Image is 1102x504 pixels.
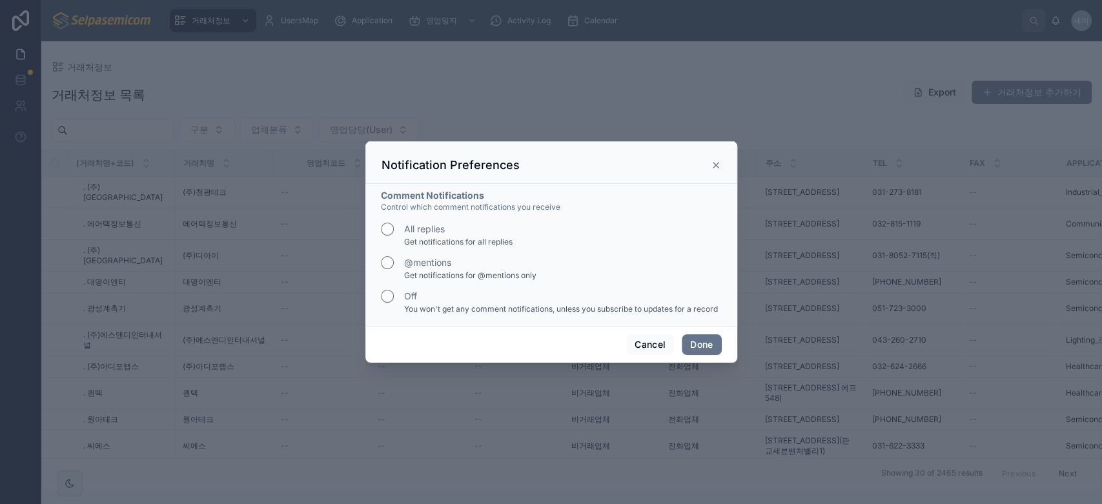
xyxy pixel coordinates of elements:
p: Control which comment notifications you receive [381,202,722,212]
span: Get notifications for @mentions only [404,270,536,281]
button: Cancel [626,334,674,355]
label: Off [404,290,417,303]
button: Done [682,334,721,355]
label: @mentions [404,256,451,269]
h3: Notification Preferences [382,157,520,173]
span: Get notifications for all replies [404,237,513,247]
label: All replies [404,223,445,236]
span: You won't get any comment notifications, unless you subscribe to updates for a record [404,304,718,314]
h2: Comment Notifications [381,189,722,202]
